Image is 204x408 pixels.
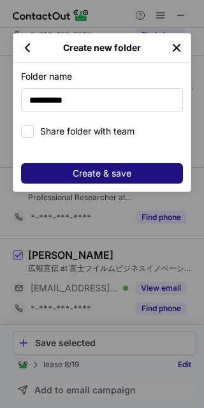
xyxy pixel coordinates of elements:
button: left-button [170,41,183,54]
img: ... [25,43,30,52]
img: ... [170,41,183,54]
label: Folder name [21,70,183,83]
span: Create & save [73,168,131,178]
button: right-button [21,41,34,54]
button: Create & save [21,163,183,184]
span: Share folder with team [40,125,183,138]
div: Create new folder [34,43,170,53]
